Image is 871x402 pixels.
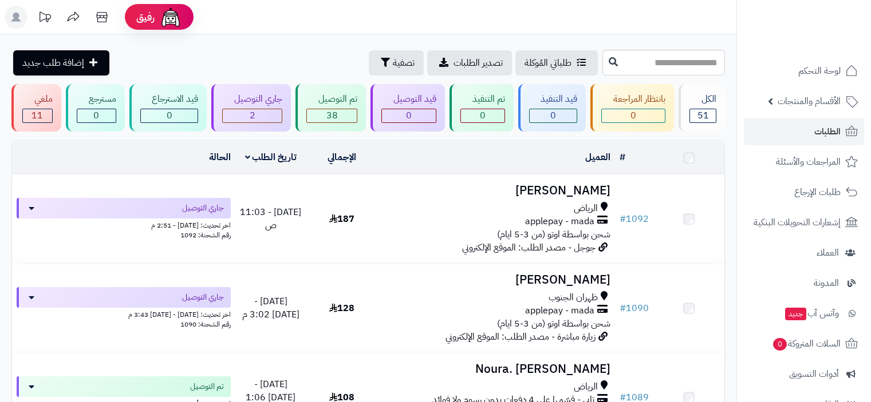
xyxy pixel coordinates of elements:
[744,57,864,85] a: لوحة التحكم
[574,380,598,393] span: الرياض
[326,109,338,122] span: 38
[772,336,841,352] span: السلات المتروكة
[307,109,357,122] div: 38
[460,93,505,106] div: تم التنفيذ
[744,148,864,176] a: المراجعات والأسئلة
[620,301,626,315] span: #
[245,150,297,164] a: تاريخ الطلب
[393,56,415,70] span: تصفية
[17,218,231,230] div: اخر تحديث: [DATE] - 2:51 م
[140,93,199,106] div: قيد الاسترجاع
[744,269,864,297] a: المدونة
[242,294,299,321] span: [DATE] - [DATE] 3:02 م
[697,109,709,122] span: 51
[574,202,598,215] span: الرياض
[382,184,610,197] h3: [PERSON_NAME]
[454,56,503,70] span: تصدير الطلبات
[601,93,665,106] div: بانتظار المراجعة
[497,228,610,241] span: شحن بواسطة اوتو (من 3-5 ايام)
[798,63,841,79] span: لوحة التحكم
[182,292,224,303] span: جاري التوصيل
[497,317,610,331] span: شحن بواسطة اوتو (من 3-5 ايام)
[744,239,864,266] a: العملاء
[773,337,787,351] span: 0
[515,50,598,75] a: طلباتي المُوكلة
[789,366,839,382] span: أدوات التسويق
[329,301,354,315] span: 128
[794,184,841,200] span: طلبات الإرجاع
[462,241,596,254] span: جوجل - مصدر الطلب: الموقع الإلكتروني
[744,300,864,327] a: وآتس آبجديد
[22,93,53,106] div: ملغي
[620,212,626,226] span: #
[250,109,255,122] span: 2
[447,84,516,132] a: تم التنفيذ 0
[64,84,127,132] a: مسترجع 0
[167,109,172,122] span: 0
[23,109,52,122] div: 11
[525,215,594,228] span: applepay - mada
[382,363,610,376] h3: Noura. [PERSON_NAME]
[620,150,625,164] a: #
[22,56,84,70] span: إضافة طلب جديد
[480,109,486,122] span: 0
[180,230,231,240] span: رقم الشحنة: 1092
[776,154,841,170] span: المراجعات والأسئلة
[369,50,424,75] button: تصفية
[368,84,447,132] a: قيد التوصيل 0
[77,93,116,106] div: مسترجع
[159,6,182,29] img: ai-face.png
[793,19,860,43] img: logo-2.png
[461,109,505,122] div: 0
[814,275,839,291] span: المدونة
[620,301,649,315] a: #1090
[602,109,665,122] div: 0
[744,360,864,388] a: أدوات التسويق
[406,109,412,122] span: 0
[17,308,231,320] div: اخر تحديث: [DATE] - [DATE] 3:43 م
[550,109,556,122] span: 0
[329,212,354,226] span: 187
[588,84,676,132] a: بانتظار المراجعة 0
[754,214,841,230] span: إشعارات التحويلات البنكية
[785,308,806,320] span: جديد
[549,291,598,304] span: ظهران الجنوب
[293,84,368,132] a: تم التوصيل 38
[9,84,64,132] a: ملغي 11
[30,6,59,31] a: تحديثات المنصة
[689,93,716,106] div: الكل
[814,124,841,140] span: الطلبات
[136,10,155,24] span: رفيق
[190,381,224,392] span: تم التوصيل
[446,330,596,344] span: زيارة مباشرة - مصدر الطلب: الموقع الإلكتروني
[381,93,436,106] div: قيد التوصيل
[141,109,198,122] div: 0
[529,93,578,106] div: قيد التنفيذ
[180,319,231,329] span: رقم الشحنة: 1090
[240,205,301,232] span: [DATE] - 11:03 ص
[530,109,577,122] div: 0
[209,150,231,164] a: الحالة
[676,84,727,132] a: الكل51
[306,93,357,106] div: تم التوصيل
[77,109,116,122] div: 0
[525,56,572,70] span: طلباتي المُوكلة
[744,330,864,357] a: السلات المتروكة0
[382,273,610,286] h3: [PERSON_NAME]
[784,305,839,321] span: وآتس آب
[182,202,224,214] span: جاري التوصيل
[630,109,636,122] span: 0
[427,50,512,75] a: تصدير الطلبات
[328,150,356,164] a: الإجمالي
[525,304,594,317] span: applepay - mada
[817,245,839,261] span: العملاء
[209,84,293,132] a: جاري التوصيل 2
[516,84,589,132] a: قيد التنفيذ 0
[31,109,43,122] span: 11
[127,84,210,132] a: قيد الاسترجاع 0
[93,109,99,122] span: 0
[778,93,841,109] span: الأقسام والمنتجات
[585,150,610,164] a: العميل
[744,118,864,145] a: الطلبات
[13,50,109,75] a: إضافة طلب جديد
